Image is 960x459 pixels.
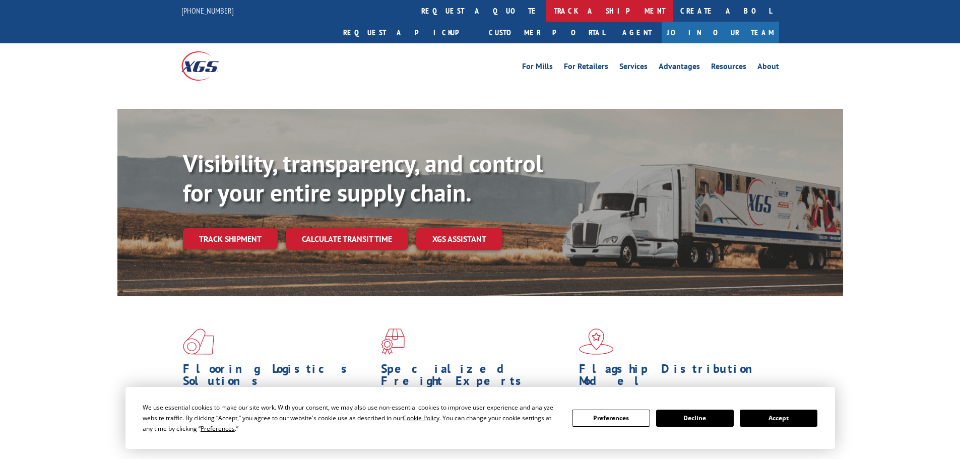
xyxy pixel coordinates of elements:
[662,22,779,43] a: Join Our Team
[757,62,779,74] a: About
[656,410,734,427] button: Decline
[201,424,235,433] span: Preferences
[572,410,650,427] button: Preferences
[183,329,214,355] img: xgs-icon-total-supply-chain-intelligence-red
[579,329,614,355] img: xgs-icon-flagship-distribution-model-red
[381,363,571,392] h1: Specialized Freight Experts
[659,62,700,74] a: Advantages
[416,228,502,250] a: XGS ASSISTANT
[579,363,770,392] h1: Flagship Distribution Model
[612,22,662,43] a: Agent
[381,329,405,355] img: xgs-icon-focused-on-flooring-red
[183,228,278,249] a: Track shipment
[740,410,817,427] button: Accept
[481,22,612,43] a: Customer Portal
[336,22,481,43] a: Request a pickup
[181,6,234,16] a: [PHONE_NUMBER]
[125,387,835,449] div: Cookie Consent Prompt
[286,228,408,250] a: Calculate transit time
[522,62,553,74] a: For Mills
[564,62,608,74] a: For Retailers
[403,414,439,422] span: Cookie Policy
[183,363,373,392] h1: Flooring Logistics Solutions
[143,402,560,434] div: We use essential cookies to make our site work. With your consent, we may also use non-essential ...
[183,148,543,208] b: Visibility, transparency, and control for your entire supply chain.
[711,62,746,74] a: Resources
[619,62,648,74] a: Services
